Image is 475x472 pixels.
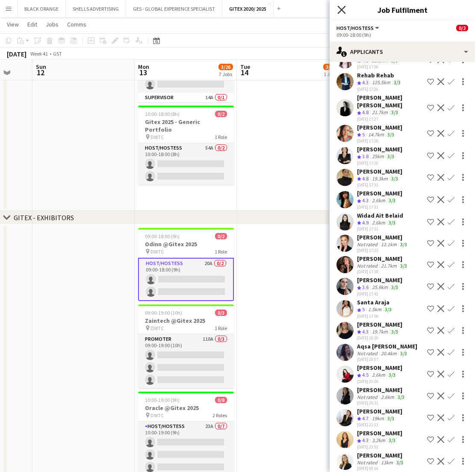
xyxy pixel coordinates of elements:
[357,407,402,415] div: [PERSON_NAME]
[42,19,62,30] a: Jobs
[398,394,404,400] app-skills-label: 3/3
[14,213,74,222] div: GITEX - EXHIBITORS
[366,131,386,139] div: 14.7km
[138,317,234,324] h3: Zaintech @Gitex 2025
[357,168,402,175] div: [PERSON_NAME]
[145,111,180,117] span: 10:00-18:00 (8h)
[138,228,234,301] app-job-card: 09:00-18:00 (9h)0/2Odinn @Gitex 2025 DWTC1 RoleHost/Hostess20A0/209:00-18:00 (9h)
[150,248,164,255] span: DWTC
[389,437,395,443] app-skills-label: 3/3
[126,0,222,17] button: GES - GLOBAL EXPERIENCE SPECIALIST
[357,263,379,269] div: Not rated
[357,451,405,459] div: [PERSON_NAME]
[362,109,369,115] span: 4.8
[391,284,398,290] app-skills-label: 3/3
[357,422,402,428] div: [DATE] 21:11
[387,131,394,138] app-skills-label: 3/3
[357,357,417,362] div: [DATE] 20:07
[370,175,389,183] div: 19.3km
[357,466,405,471] div: [DATE] 00:16
[357,313,393,319] div: [DATE] 17:50
[396,459,403,466] app-skills-label: 3/3
[362,153,369,159] span: 3.8
[145,397,180,403] span: 10:00-19:00 (9h)
[336,25,374,31] span: Host/Hostess
[370,197,387,204] div: 2.6km
[18,0,66,17] button: BLACK ORANGE
[357,86,402,92] div: [DATE] 17:26
[215,134,227,140] span: 1 Role
[379,394,396,400] div: 2.6km
[215,233,227,239] span: 0/2
[138,258,234,301] app-card-role: Host/Hostess20A0/209:00-18:00 (9h)
[357,269,409,274] div: [DATE] 17:38
[362,372,369,378] span: 4.5
[387,415,394,422] app-skills-label: 3/3
[357,248,409,253] div: [DATE] 17:33
[138,63,149,71] span: Mon
[357,459,379,466] div: Not rated
[215,310,227,316] span: 0/3
[370,372,387,379] div: 2.6km
[218,64,233,70] span: 3/26
[357,321,402,328] div: [PERSON_NAME]
[24,19,41,30] a: Edit
[137,68,149,77] span: 13
[357,379,402,384] div: [DATE] 20:18
[138,93,234,122] app-card-role: Supervisor14A0/110:00-17:00 (7h)
[215,325,227,331] span: 1 Role
[3,19,22,30] a: View
[379,241,398,248] div: 12.1km
[215,397,227,403] span: 0/8
[145,310,182,316] span: 09:00-19:00 (10h)
[357,386,406,394] div: [PERSON_NAME]
[219,71,233,77] div: 7 Jobs
[357,394,379,400] div: Not rated
[391,175,398,182] app-skills-label: 3/3
[400,241,407,248] app-skills-label: 3/3
[36,63,46,71] span: Sun
[400,263,407,269] app-skills-label: 3/3
[389,197,395,204] app-skills-label: 3/3
[362,328,369,335] span: 4.3
[357,204,402,210] div: [DATE] 17:31
[324,71,335,77] div: 1 Job
[7,21,19,28] span: View
[385,306,392,313] app-skills-label: 3/3
[357,94,424,109] div: [PERSON_NAME] [PERSON_NAME]
[357,350,379,357] div: Not rated
[400,350,407,357] app-skills-label: 3/3
[138,106,234,185] app-job-card: 10:00-18:00 (8h)0/2Gitex 2025 - Generic Portfolio DWTC1 RoleHost/Hostess54A0/210:00-18:00 (8h)
[357,429,402,437] div: [PERSON_NAME]
[215,248,227,255] span: 1 Role
[323,64,335,70] span: 3/5
[370,415,386,422] div: 19km
[53,50,62,57] div: GST
[362,219,369,226] span: 4.9
[240,63,250,71] span: Tue
[357,342,417,350] div: Aqsa [PERSON_NAME]
[28,50,50,57] span: Week 41
[357,233,409,241] div: [PERSON_NAME]
[67,21,86,28] span: Comms
[357,64,402,70] div: [DATE] 17:26
[357,291,402,297] div: [DATE] 17:42
[389,219,395,226] app-skills-label: 3/3
[370,109,389,116] div: 21.7km
[370,328,389,336] div: 19.7km
[357,241,379,248] div: Not rated
[212,412,227,419] span: 2 Roles
[357,444,402,450] div: [DATE] 23:51
[138,404,234,412] h3: Oracle @Gitex 2025
[46,21,59,28] span: Jobs
[215,111,227,117] span: 0/2
[138,118,234,133] h3: Gitex 2025 - Generic Portfolio
[336,32,468,38] div: 09:00-18:00 (9h)
[138,304,234,388] app-job-card: 09:00-19:00 (10h)0/3Zaintech @Gitex 2025 DWTC1 RolePromoter110A0/309:00-19:00 (10h)
[357,364,402,372] div: [PERSON_NAME]
[357,276,402,284] div: [PERSON_NAME]
[35,68,46,77] span: 12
